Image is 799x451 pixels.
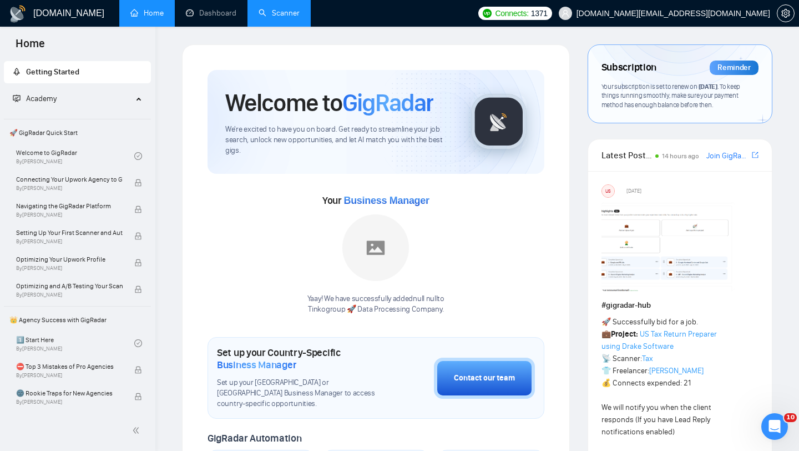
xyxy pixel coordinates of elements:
[307,294,444,315] div: Yaay! We have successfully added null null to
[601,82,740,109] span: Your subscription is set to renew on . To keep things running smoothly, make sure your payment me...
[13,94,57,103] span: Academy
[602,185,614,197] div: US
[454,372,515,384] div: Contact our team
[13,68,21,76] span: rocket
[130,8,164,18] a: homeHome
[16,265,123,272] span: By [PERSON_NAME]
[134,285,142,293] span: lock
[495,7,528,19] span: Connects:
[134,393,142,400] span: lock
[217,378,378,409] span: Set up your [GEOGRAPHIC_DATA] or [GEOGRAPHIC_DATA] Business Manager to access country-specific op...
[16,399,123,405] span: By [PERSON_NAME]
[342,88,433,118] span: GigRadar
[134,259,142,267] span: lock
[601,202,735,291] img: F09354QB7SM-image.png
[259,8,300,18] a: searchScanner
[471,94,527,149] img: gigradar-logo.png
[784,413,797,422] span: 10
[601,58,656,77] span: Subscription
[16,201,123,212] span: Navigating the GigRadar Platform
[16,227,123,238] span: Setting Up Your First Scanner and Auto-Bidder
[186,8,236,18] a: dashboardDashboard
[208,432,301,444] span: GigRadar Automation
[134,152,142,160] span: check-circle
[26,67,79,77] span: Getting Started
[16,174,123,185] span: Connecting Your Upwork Agency to GigRadar
[16,331,134,355] a: 1️⃣ Start HereBy[PERSON_NAME]
[611,329,638,339] strong: Project:
[777,9,794,18] span: setting
[601,299,758,312] h1: # gigradar-hub
[483,9,492,18] img: upwork-logo.png
[322,194,429,207] span: Your
[225,88,433,118] h1: Welcome to
[134,206,142,213] span: lock
[649,366,704,375] a: [PERSON_NAME]
[134,366,142,374] span: lock
[342,214,409,281] img: placeholder.png
[134,179,142,187] span: lock
[16,372,123,379] span: By [PERSON_NAME]
[562,9,569,17] span: user
[16,292,123,298] span: By [PERSON_NAME]
[662,152,699,160] span: 14 hours ago
[16,280,123,292] span: Optimizing and A/B Testing Your Scanner for Better Results
[16,185,123,192] span: By [PERSON_NAME]
[601,329,717,351] a: US Tax Return Preparer using Drake Software
[752,150,758,161] a: export
[5,122,150,144] span: 🚀 GigRadar Quick Start
[642,354,653,363] a: Tax
[706,150,750,162] a: Join GigRadar Slack Community
[4,61,151,83] li: Getting Started
[777,9,795,18] a: setting
[7,36,54,59] span: Home
[134,232,142,240] span: lock
[217,359,296,371] span: Business Manager
[5,309,150,331] span: 👑 Agency Success with GigRadar
[225,124,453,156] span: We're excited to have you on board. Get ready to streamline your job search, unlock new opportuni...
[752,151,758,159] span: export
[777,4,795,22] button: setting
[16,238,123,245] span: By [PERSON_NAME]
[16,388,123,399] span: 🌚 Rookie Traps for New Agencies
[601,148,652,162] span: Latest Posts from the GigRadar Community
[217,347,378,371] h1: Set up your Country-Specific
[434,358,535,399] button: Contact our team
[307,304,444,315] p: Tinkogroup 🚀 Data Processing Company .
[343,195,429,206] span: Business Manager
[710,61,758,75] div: Reminder
[699,82,717,91] span: [DATE]
[132,425,143,436] span: double-left
[761,413,788,440] iframe: Intercom live chat
[9,5,27,23] img: logo
[16,361,123,372] span: ⛔ Top 3 Mistakes of Pro Agencies
[531,7,548,19] span: 1371
[16,144,134,168] a: Welcome to GigRadarBy[PERSON_NAME]
[13,94,21,102] span: fund-projection-screen
[626,186,641,196] span: [DATE]
[134,339,142,347] span: check-circle
[26,94,57,103] span: Academy
[16,212,123,218] span: By [PERSON_NAME]
[16,254,123,265] span: Optimizing Your Upwork Profile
